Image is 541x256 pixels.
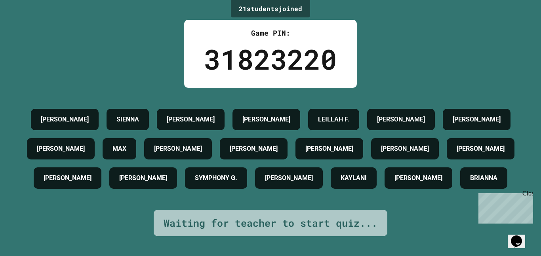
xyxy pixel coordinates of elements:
h4: SYMPHONY G. [195,173,237,183]
h4: SIENNA [116,115,139,124]
h4: [PERSON_NAME] [242,115,290,124]
iframe: chat widget [475,190,533,224]
h4: [PERSON_NAME] [44,173,91,183]
iframe: chat widget [508,224,533,248]
div: Waiting for teacher to start quiz... [164,216,377,231]
h4: [PERSON_NAME] [230,144,278,154]
h4: MAX [112,144,126,154]
h4: [PERSON_NAME] [154,144,202,154]
h4: [PERSON_NAME] [394,173,442,183]
h4: [PERSON_NAME] [457,144,505,154]
h4: [PERSON_NAME] [119,173,167,183]
div: 31823220 [204,38,337,80]
h4: BRIANNA [470,173,497,183]
h4: [PERSON_NAME] [377,115,425,124]
h4: LEILLAH F. [318,115,349,124]
h4: [PERSON_NAME] [265,173,313,183]
h4: [PERSON_NAME] [305,144,353,154]
h4: [PERSON_NAME] [453,115,501,124]
h4: [PERSON_NAME] [167,115,215,124]
h4: [PERSON_NAME] [41,115,89,124]
div: Game PIN: [204,28,337,38]
h4: [PERSON_NAME] [381,144,429,154]
h4: KAYLANI [341,173,367,183]
div: Chat with us now!Close [3,3,55,50]
h4: [PERSON_NAME] [37,144,85,154]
